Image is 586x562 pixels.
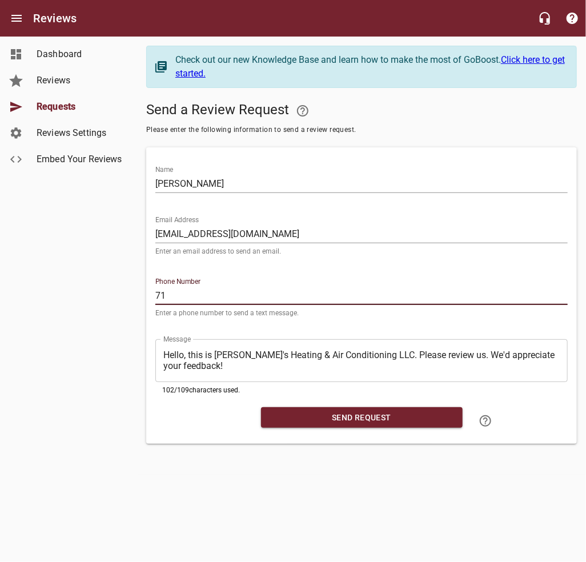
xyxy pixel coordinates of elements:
[37,47,123,61] span: Dashboard
[33,9,77,27] h6: Reviews
[175,53,565,81] div: Check out our new Knowledge Base and learn how to make the most of GoBoost.
[146,125,577,136] span: Please enter the following information to send a review request.
[270,411,453,425] span: Send Request
[162,386,240,394] span: 102 / 109 characters used.
[472,407,499,435] a: Learn how to "Send a Review Request"
[3,5,30,32] button: Open drawer
[146,97,577,125] h5: Send a Review Request
[155,166,174,173] label: Name
[261,407,463,428] button: Send Request
[155,310,568,316] p: Enter a phone number to send a text message.
[559,5,586,32] button: Support Portal
[163,350,560,371] textarea: Hello, this is [PERSON_NAME]'s Heating & Air Conditioning LLC. Please review us. We'd appreciate ...
[155,216,199,223] label: Email Address
[37,74,123,87] span: Reviews
[155,278,200,285] label: Phone Number
[37,152,123,166] span: Embed Your Reviews
[37,126,123,140] span: Reviews Settings
[155,248,568,255] p: Enter an email address to send an email.
[37,100,123,114] span: Requests
[289,97,316,125] a: Your Google or Facebook account must be connected to "Send a Review Request"
[531,5,559,32] button: Live Chat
